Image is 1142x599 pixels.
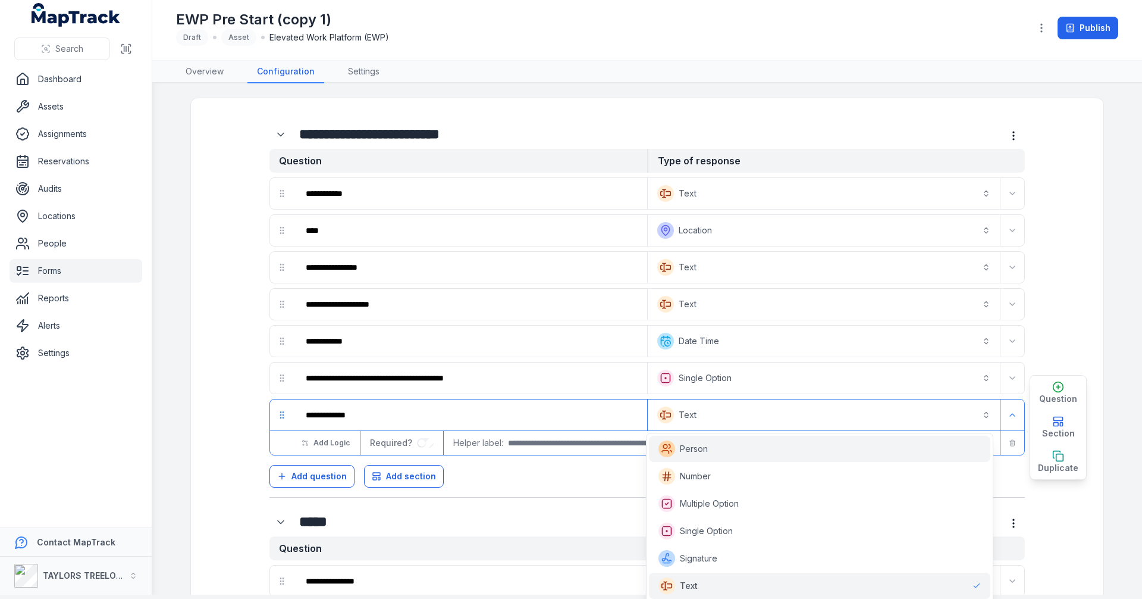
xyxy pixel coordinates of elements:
span: Number [680,470,711,482]
span: Multiple Option [680,498,739,510]
span: Text [680,580,698,592]
span: Signature [680,553,717,564]
span: Person [680,443,708,455]
span: Single Option [680,525,733,537]
button: Text [650,402,997,428]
